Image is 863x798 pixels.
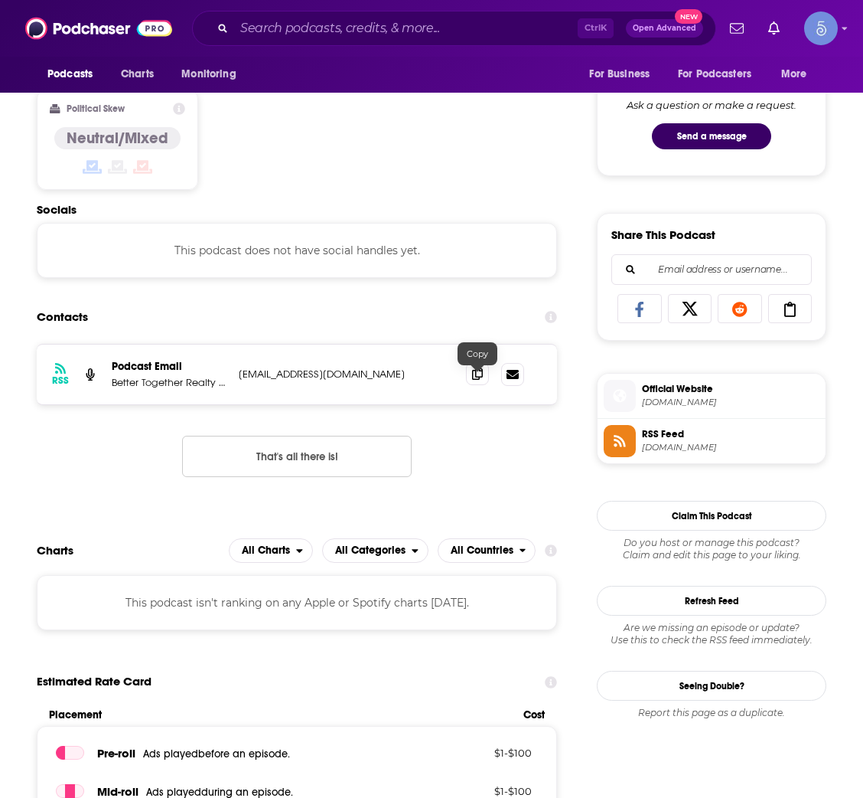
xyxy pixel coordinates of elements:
div: Claim and edit this page to your liking. [597,537,826,561]
h2: Socials [37,202,557,217]
h3: RSS [52,374,69,387]
a: Share on Facebook [617,294,662,323]
h2: Countries [438,538,536,563]
img: User Profile [804,11,838,45]
a: Official Website[DOMAIN_NAME] [604,380,819,412]
span: More [781,64,807,85]
p: $ 1 - $ 100 [432,747,532,759]
button: Send a message [652,123,771,149]
div: Report this page as a duplicate. [597,707,826,719]
span: All Countries [451,545,513,556]
button: Open AdvancedNew [626,19,703,38]
span: RSS Feed [642,427,819,441]
h3: Share This Podcast [611,227,715,242]
span: For Podcasters [678,64,751,85]
a: RSS Feed[DOMAIN_NAME] [604,425,819,457]
button: Claim This Podcast [597,501,826,531]
div: Ask a question or make a request. [627,99,796,111]
a: Share on X/Twitter [668,294,712,323]
span: Open Advanced [633,25,696,32]
button: open menu [229,538,313,563]
span: All Categories [335,545,405,556]
a: Charts [111,60,163,89]
span: Cost [523,708,545,721]
button: open menu [578,60,669,89]
button: Refresh Feed [597,586,826,616]
p: Podcast Email [112,360,226,373]
span: Official Website [642,382,819,396]
span: Monitoring [181,64,236,85]
button: open menu [438,538,536,563]
span: podcasts.com [642,442,819,453]
button: open menu [322,538,428,563]
p: $ 1 - $ 100 [432,785,532,797]
a: Copy Link [768,294,813,323]
a: Show notifications dropdown [762,15,786,41]
button: open menu [770,60,826,89]
h2: Platforms [229,538,313,563]
h2: Political Skew [67,103,125,114]
h2: Categories [322,538,428,563]
span: Estimated Rate Card [37,667,151,696]
a: Share on Reddit [718,294,762,323]
button: open menu [171,60,256,89]
p: Better Together Realty Group [112,376,226,389]
div: Search followers [611,254,812,285]
span: New [675,9,702,24]
div: This podcast isn't ranking on any Apple or Spotify charts [DATE]. [37,575,557,630]
a: Show notifications dropdown [724,15,750,41]
span: Charts [121,64,154,85]
h2: Contacts [37,303,88,332]
span: Podcasts [47,64,93,85]
div: This podcast does not have social handles yet. [37,223,557,278]
a: Seeing Double? [597,671,826,701]
span: Ads played before an episode . [143,747,290,760]
input: Search podcasts, credits, & more... [234,16,578,41]
button: open menu [37,60,112,89]
span: Pre -roll [97,746,135,760]
h4: Neutral/Mixed [67,129,168,148]
span: Do you host or manage this podcast? [597,537,826,549]
div: Copy [458,342,497,365]
p: [EMAIL_ADDRESS][DOMAIN_NAME] [239,368,441,381]
span: Placement [49,708,510,721]
button: Show profile menu [804,11,838,45]
button: Nothing here. [182,436,412,477]
img: Podchaser - Follow, Share and Rate Podcasts [25,14,172,43]
span: Logged in as Spiral5-G1 [804,11,838,45]
span: podcasts.com [642,397,819,408]
div: Search podcasts, credits, & more... [192,11,716,46]
h2: Charts [37,543,73,558]
div: Are we missing an episode or update? Use this to check the RSS feed immediately. [597,622,826,646]
span: Ctrl K [578,18,614,38]
button: open menu [668,60,773,89]
input: Email address or username... [624,255,799,284]
span: For Business [589,64,650,85]
span: All Charts [242,545,290,556]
